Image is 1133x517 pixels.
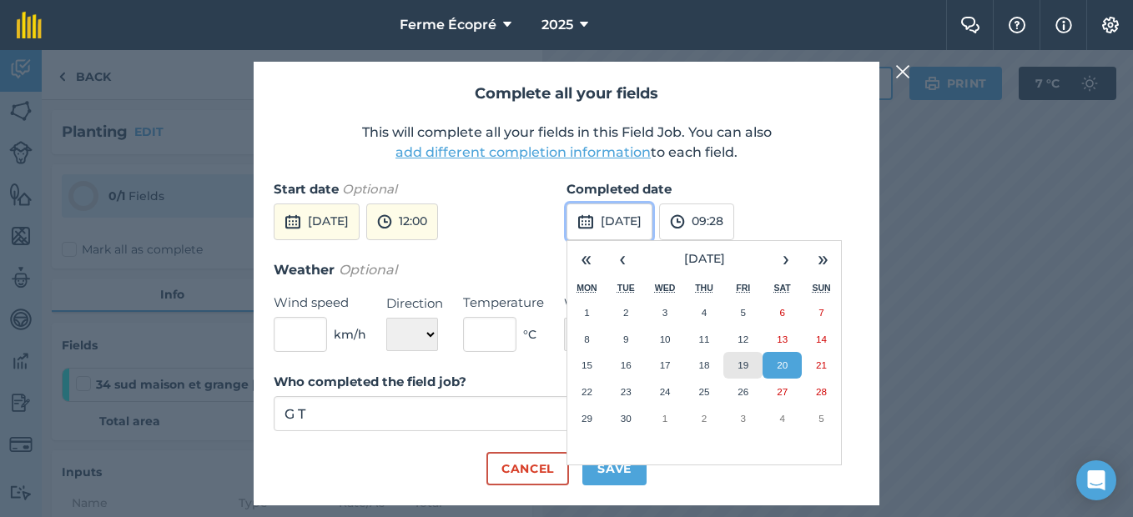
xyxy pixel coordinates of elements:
abbr: September 13, 2025 [777,334,788,344]
button: September 13, 2025 [763,326,802,353]
span: [DATE] [684,251,725,266]
button: September 16, 2025 [607,352,646,379]
button: September 17, 2025 [646,352,685,379]
abbr: September 15, 2025 [582,359,592,370]
button: September 5, 2025 [723,299,763,326]
button: September 7, 2025 [802,299,841,326]
abbr: September 22, 2025 [582,386,592,397]
h2: Complete all your fields [274,82,859,106]
img: svg+xml;base64,PHN2ZyB4bWxucz0iaHR0cDovL3d3dy53My5vcmcvMjAwMC9zdmciIHdpZHRoPSIxNyIgaGVpZ2h0PSIxNy... [1055,15,1072,35]
abbr: September 24, 2025 [660,386,671,397]
button: September 18, 2025 [685,352,724,379]
label: Temperature [463,293,544,313]
abbr: September 18, 2025 [698,359,709,370]
button: September 28, 2025 [802,379,841,405]
button: 12:00 [366,203,438,240]
button: September 23, 2025 [607,379,646,405]
img: Two speech bubbles overlapping with the left bubble in the forefront [960,17,980,33]
button: Cancel [486,452,569,485]
strong: Completed date [566,181,672,197]
button: September 12, 2025 [723,326,763,353]
img: fieldmargin Logo [17,12,42,38]
button: » [804,241,841,278]
abbr: Friday [736,283,750,293]
abbr: September 28, 2025 [816,386,827,397]
label: Weather [564,294,647,314]
button: October 5, 2025 [802,405,841,432]
button: add different completion information [395,143,651,163]
abbr: September 30, 2025 [621,413,632,424]
abbr: September 16, 2025 [621,359,632,370]
abbr: September 23, 2025 [621,386,632,397]
button: Save [582,452,647,485]
img: A cog icon [1100,17,1120,33]
button: September 8, 2025 [567,326,607,353]
abbr: September 14, 2025 [816,334,827,344]
abbr: October 5, 2025 [818,413,823,424]
span: ° C [523,325,536,344]
button: ‹ [604,241,641,278]
div: Open Intercom Messenger [1076,460,1116,500]
span: Ferme Écopré [400,15,496,35]
button: [DATE] [566,203,652,240]
abbr: October 2, 2025 [702,413,707,424]
button: September 24, 2025 [646,379,685,405]
button: September 4, 2025 [685,299,724,326]
abbr: September 27, 2025 [777,386,788,397]
abbr: Saturday [774,283,791,293]
button: October 3, 2025 [723,405,763,432]
abbr: September 20, 2025 [777,359,788,370]
abbr: September 21, 2025 [816,359,827,370]
abbr: September 6, 2025 [779,307,784,318]
button: › [768,241,804,278]
button: September 10, 2025 [646,326,685,353]
button: September 21, 2025 [802,352,841,379]
label: Direction [386,294,443,314]
button: September 14, 2025 [802,326,841,353]
em: Optional [342,181,397,197]
button: September 11, 2025 [685,326,724,353]
button: September 25, 2025 [685,379,724,405]
abbr: Thursday [695,283,713,293]
img: svg+xml;base64,PD94bWwgdmVyc2lvbj0iMS4wIiBlbmNvZGluZz0idXRmLTgiPz4KPCEtLSBHZW5lcmF0b3I6IEFkb2JlIE... [670,212,685,232]
button: September 26, 2025 [723,379,763,405]
h3: Weather [274,259,859,281]
button: September 2, 2025 [607,299,646,326]
button: October 1, 2025 [646,405,685,432]
abbr: Tuesday [617,283,635,293]
abbr: September 2, 2025 [623,307,628,318]
abbr: September 25, 2025 [698,386,709,397]
abbr: September 19, 2025 [738,359,748,370]
button: September 1, 2025 [567,299,607,326]
button: September 19, 2025 [723,352,763,379]
abbr: September 17, 2025 [660,359,671,370]
button: September 9, 2025 [607,326,646,353]
span: km/h [334,325,366,344]
span: 2025 [541,15,573,35]
abbr: September 9, 2025 [623,334,628,344]
abbr: October 3, 2025 [741,413,746,424]
abbr: September 1, 2025 [584,307,589,318]
button: September 22, 2025 [567,379,607,405]
abbr: September 10, 2025 [660,334,671,344]
label: Wind speed [274,293,366,313]
abbr: September 4, 2025 [702,307,707,318]
img: svg+xml;base64,PD94bWwgdmVyc2lvbj0iMS4wIiBlbmNvZGluZz0idXRmLTgiPz4KPCEtLSBHZW5lcmF0b3I6IEFkb2JlIE... [285,212,301,232]
button: September 27, 2025 [763,379,802,405]
button: September 30, 2025 [607,405,646,432]
img: A question mark icon [1007,17,1027,33]
button: « [567,241,604,278]
strong: Start date [274,181,339,197]
button: September 6, 2025 [763,299,802,326]
button: October 2, 2025 [685,405,724,432]
button: 09:28 [659,203,734,240]
abbr: September 7, 2025 [818,307,823,318]
abbr: October 4, 2025 [779,413,784,424]
button: September 15, 2025 [567,352,607,379]
abbr: September 26, 2025 [738,386,748,397]
em: Optional [339,262,397,278]
abbr: September 3, 2025 [662,307,667,318]
button: September 3, 2025 [646,299,685,326]
button: September 20, 2025 [763,352,802,379]
img: svg+xml;base64,PHN2ZyB4bWxucz0iaHR0cDovL3d3dy53My5vcmcvMjAwMC9zdmciIHdpZHRoPSIyMiIgaGVpZ2h0PSIzMC... [895,62,910,82]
